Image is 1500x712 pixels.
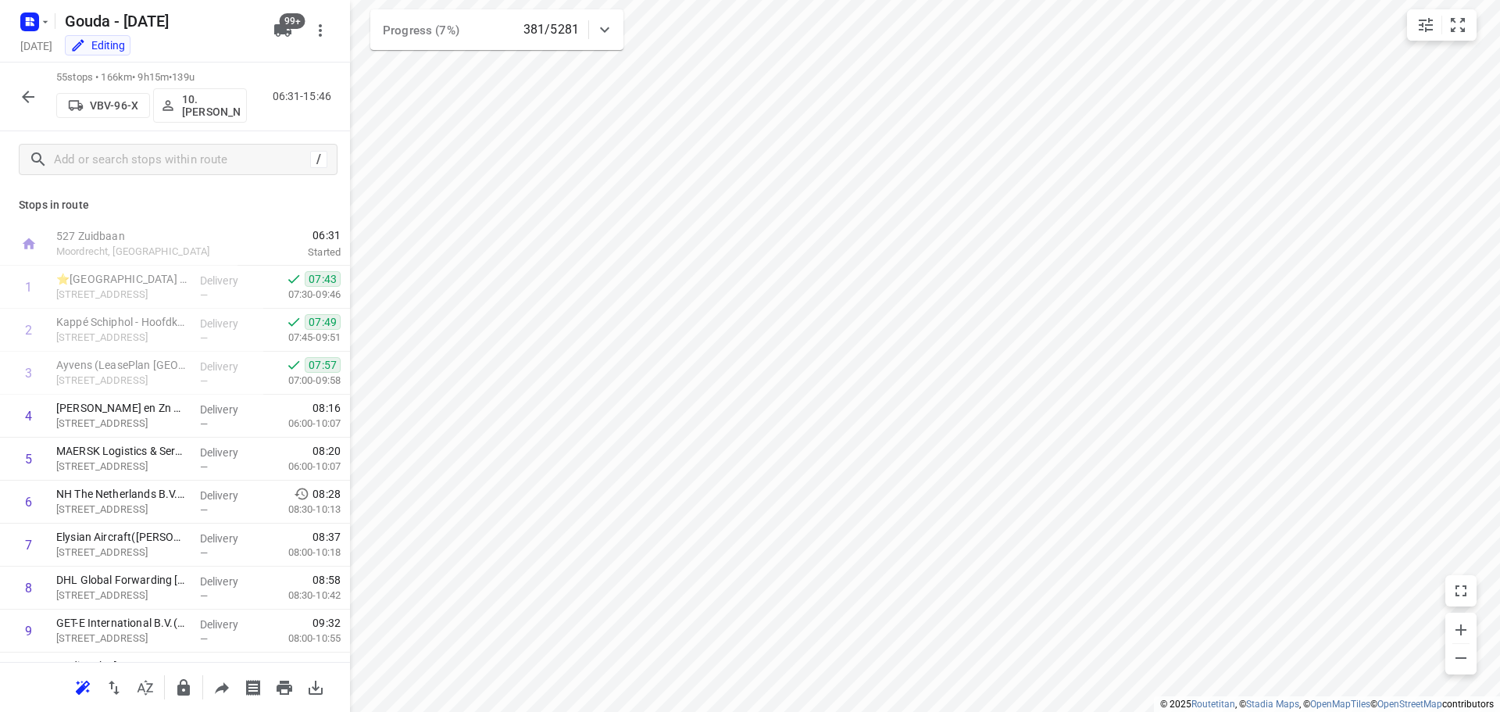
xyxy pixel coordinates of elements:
div: / [310,151,327,168]
p: Delivery [200,359,258,374]
p: Delivery [200,273,258,288]
p: [STREET_ADDRESS] [56,631,187,646]
p: Moordrecht, [GEOGRAPHIC_DATA] [56,244,219,259]
div: 4 [25,409,32,424]
span: 09:38 [312,658,341,674]
p: [STREET_ADDRESS] [56,416,187,431]
span: Sort by time window [130,679,161,694]
span: 08:58 [312,572,341,588]
p: DHL Global Forwarding Hoofddorp(Alex Oldenburg) [56,572,187,588]
span: 08:16 [312,400,341,416]
p: Ayvens (LeasePlan Nederland) - Hoofddorp(Robbert Jans) [56,357,187,373]
p: Delivery [200,617,258,632]
p: 07:45-09:51 [263,330,341,345]
div: 1 [25,280,32,295]
div: 7 [25,538,32,553]
button: More [305,15,336,46]
div: 8 [25,581,32,596]
div: You are currently in edit mode. [70,38,125,53]
h5: Rename [59,9,261,34]
button: Map settings [1410,9,1441,41]
p: MAERSK Logistics & Services Netherlands B.V.(Caroline Bakhuizen-Hurts) [56,443,187,459]
span: 06:31 [237,227,341,243]
p: 08:30-10:42 [263,588,341,603]
a: OpenMapTiles [1310,699,1370,710]
p: 07:30-09:46 [263,287,341,302]
p: [STREET_ADDRESS] [56,545,187,560]
span: 99+ [280,13,305,29]
svg: Done [286,314,302,330]
span: — [200,418,208,430]
span: — [200,633,208,645]
a: Stadia Maps [1246,699,1299,710]
div: 5 [25,452,32,467]
button: 10. [PERSON_NAME] [153,88,247,123]
span: 139u [172,71,195,83]
p: [STREET_ADDRESS] [56,459,187,474]
span: — [200,590,208,602]
p: Delivery [200,660,258,675]
span: 08:37 [312,529,341,545]
p: [STREET_ADDRESS] [56,330,187,345]
p: 06:00-10:07 [263,459,341,474]
p: D.J. Middelkoop en Zn M.L.S.(Eric Hartgers) [56,400,187,416]
p: 06:00-10:07 [263,416,341,431]
input: Add or search stops within route [54,148,310,172]
span: 08:28 [312,486,341,502]
p: 10. [PERSON_NAME] [182,93,240,118]
span: — [200,332,208,344]
button: VBV-96-X [56,93,150,118]
button: 99+ [267,15,298,46]
span: — [200,375,208,387]
div: small contained button group [1407,9,1477,41]
span: 07:57 [305,357,341,373]
div: Progress (7%)381/5281 [370,9,623,50]
p: 55 stops • 166km • 9h15m [56,70,247,85]
div: 9 [25,624,32,639]
a: OpenStreetMap [1377,699,1442,710]
button: Fit zoom [1442,9,1473,41]
span: Reverse route [98,679,130,694]
p: Delivery [200,574,258,589]
p: Elysian Aircraft(Victoria Griesdoorn) [56,529,187,545]
span: • [169,71,172,83]
p: VBV-96-X [90,99,138,112]
div: 2 [25,323,32,338]
span: — [200,289,208,301]
button: Lock route [168,672,199,703]
p: 07:00-09:58 [263,373,341,388]
span: Reoptimize route [67,679,98,694]
span: 07:49 [305,314,341,330]
p: MediWerk - Hoofddorp(Carolien Ringma) [56,658,187,674]
p: [STREET_ADDRESS] [56,373,187,388]
span: — [200,547,208,559]
span: Print route [269,679,300,694]
p: NH The Netherlands B.V.(Maaike van Os) [56,486,187,502]
span: Share route [206,679,237,694]
p: Delivery [200,402,258,417]
a: Routetitan [1191,699,1235,710]
li: © 2025 , © , © © contributors [1160,699,1494,710]
p: 08:30-10:13 [263,502,341,517]
p: Delivery [200,488,258,503]
div: 3 [25,366,32,381]
p: Started [237,245,341,260]
svg: Done [286,271,302,287]
p: 527 Zuidbaan [56,228,219,244]
span: — [200,461,208,473]
p: ⭐Schiphol Airport Retail B.V.(Randy Oosterhof) [56,271,187,287]
span: Print shipping labels [237,679,269,694]
p: 06:31-15:46 [273,88,337,105]
p: GET-E International B.V.(David van der Wel) [56,615,187,631]
span: 08:20 [312,443,341,459]
p: Stops in route [19,197,331,213]
span: 07:43 [305,271,341,287]
span: — [200,504,208,516]
h5: Project date [14,37,59,55]
p: [STREET_ADDRESS] [56,502,187,517]
p: 08:00-10:18 [263,545,341,560]
p: Delivery [200,445,258,460]
p: [STREET_ADDRESS] [56,287,187,302]
span: Download route [300,679,331,694]
p: 381/5281 [523,20,579,39]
